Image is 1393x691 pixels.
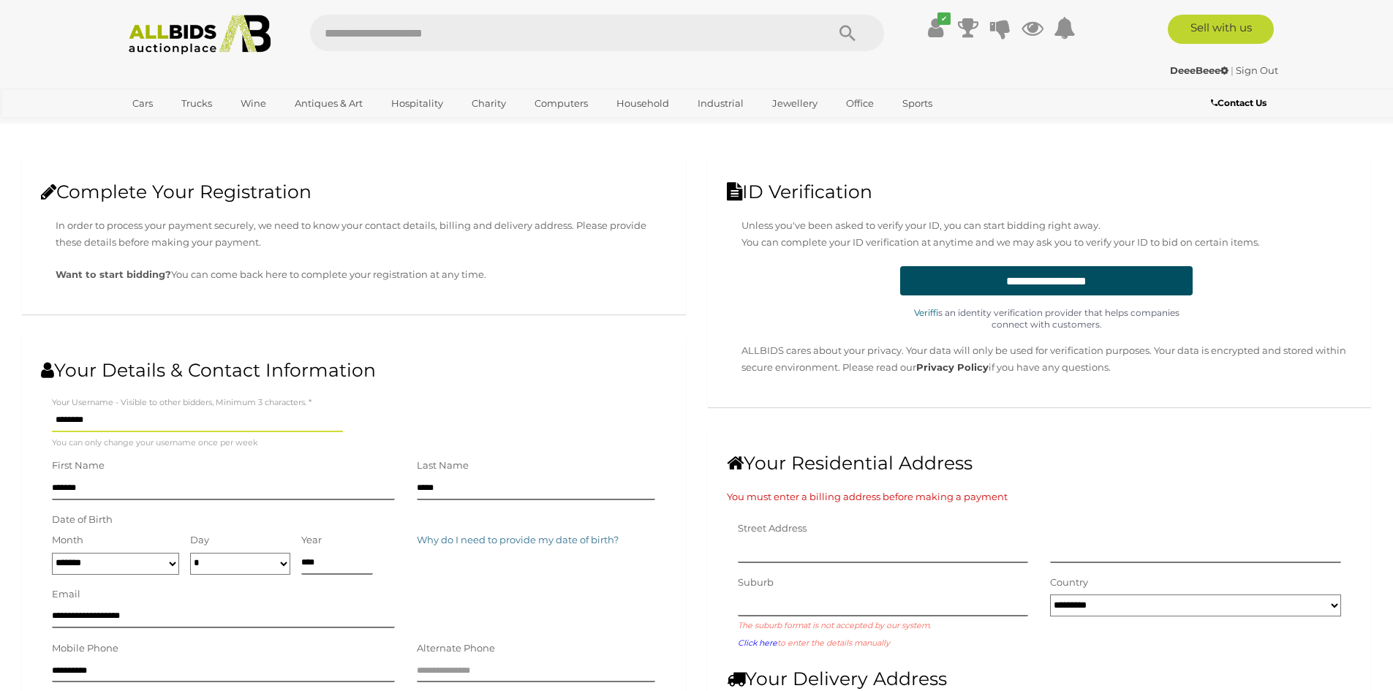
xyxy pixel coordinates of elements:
a: DeeeBeee [1170,64,1231,76]
a: Contact Us [1211,95,1270,111]
a: Wine [231,91,276,116]
a: Sell with us [1168,15,1274,44]
a: Charity [462,91,516,116]
label: Year [301,532,322,548]
strong: DeeeBeee [1170,64,1228,76]
button: Search [811,15,884,51]
label: First Name [52,457,105,474]
label: Date of Birth [52,511,113,528]
a: Sports [893,91,942,116]
a: Hospitality [382,91,453,116]
a: Cars [123,91,162,116]
p: ALLBIDS cares about your privacy. Your data will only be used for verification purposes. Your dat... [741,342,1353,377]
label: Suburb [738,574,774,591]
label: Day [190,532,209,548]
a: Industrial [688,91,753,116]
a: Privacy Policy [916,361,989,373]
img: Allbids.com.au [121,15,279,55]
a: Sign Out [1236,64,1278,76]
label: Last Name [417,457,469,474]
h2: ID Verification [727,182,1353,203]
a: Click here [738,638,777,648]
label: Month [52,532,83,548]
h2: Your Details & Contact Information [41,360,667,381]
a: Veriff [914,307,938,318]
p: You must enter a billing address before making a payment [727,488,1353,505]
b: Contact Us [1211,97,1266,108]
a: Household [607,91,679,116]
a: Jewellery [763,91,827,116]
a: Office [837,91,883,116]
label: Mobile Phone [52,640,118,657]
span: Why do I need to provide my date of birth? [417,534,619,545]
h2: Complete Your Registration [41,182,667,203]
p: In order to process your payment securely, we need to know your contact details, billing and deli... [56,217,667,252]
h2: Your Residential Address [727,453,1353,474]
strong: Want to start bidding? [56,268,171,280]
a: Computers [525,91,597,116]
small: You can only change your username once per week [52,436,258,450]
h2: Your Delivery Address [727,669,1353,690]
a: ✔ [925,15,947,41]
a: [GEOGRAPHIC_DATA] [123,116,246,140]
i: ✔ [937,12,951,25]
a: Antiques & Art [285,91,372,116]
label: Country [1050,574,1088,591]
p: Unless you've been asked to verify your ID, you can start bidding right away. You can complete yo... [741,217,1353,252]
i: The suburb format is not accepted by our system. to enter the details manually [738,621,931,647]
p: You can come back here to complete your registration at any time. [56,266,667,283]
label: Alternate Phone [417,640,495,657]
label: Email [52,586,80,603]
span: | [1231,64,1234,76]
label: Street Address [738,520,807,537]
a: Trucks [172,91,222,116]
p: is an identity verification provider that helps companies connect with customers. [900,307,1193,331]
